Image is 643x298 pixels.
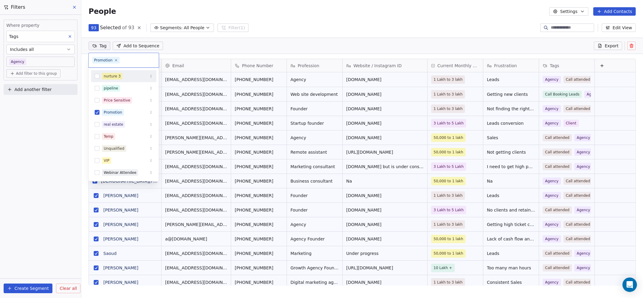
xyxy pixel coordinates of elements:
[104,134,113,139] div: Temp
[94,58,112,63] div: Promotion
[104,170,136,175] div: Webinar Attendee
[104,74,121,79] div: nurture 3
[104,158,109,163] div: VIP
[104,122,123,127] div: real estate
[104,86,118,91] div: pipeline
[104,146,124,151] div: Unqualified
[104,98,130,103] div: Price Sensitive
[104,110,122,115] div: Promotion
